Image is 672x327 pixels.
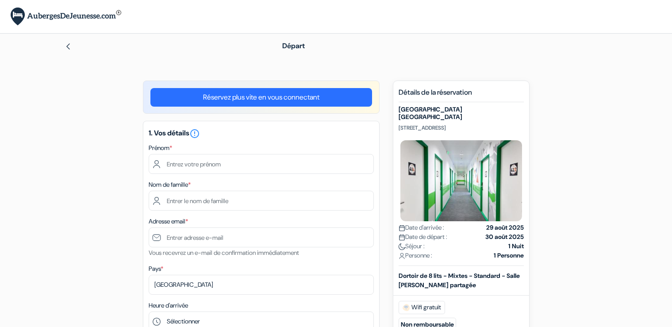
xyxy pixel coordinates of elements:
img: left_arrow.svg [65,43,72,50]
span: Wifi gratuit [399,301,445,314]
strong: 30 août 2025 [485,232,524,242]
a: Réservez plus vite en vous connectant [150,88,372,107]
img: moon.svg [399,243,405,250]
img: AubergesDeJeunesse.com [11,8,121,26]
img: free_wifi.svg [403,304,410,311]
label: Prénom [149,143,172,153]
label: Adresse email [149,217,188,226]
input: Entrer adresse e-mail [149,227,374,247]
strong: 1 Nuit [508,242,524,251]
h5: Détails de la réservation [399,88,524,102]
b: Dortoir de 8 lits - Mixtes - Standard - Salle [PERSON_NAME] partagée [399,272,520,289]
strong: 1 Personne [494,251,524,260]
h5: 1. Vos détails [149,128,374,139]
img: calendar.svg [399,225,405,231]
img: calendar.svg [399,234,405,241]
span: Départ [282,41,305,50]
small: Vous recevrez un e-mail de confirmation immédiatement [149,249,299,257]
input: Entrez votre prénom [149,154,374,174]
span: Date d'arrivée : [399,223,444,232]
span: Séjour : [399,242,425,251]
h5: [GEOGRAPHIC_DATA] [GEOGRAPHIC_DATA] [399,106,524,121]
input: Entrer le nom de famille [149,191,374,211]
a: error_outline [189,128,200,138]
p: [STREET_ADDRESS] [399,124,524,131]
label: Nom de famille [149,180,191,189]
img: user_icon.svg [399,253,405,259]
i: error_outline [189,128,200,139]
label: Heure d'arrivée [149,301,188,310]
strong: 29 août 2025 [486,223,524,232]
label: Pays [149,264,163,273]
span: Date de départ : [399,232,447,242]
span: Personne : [399,251,432,260]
